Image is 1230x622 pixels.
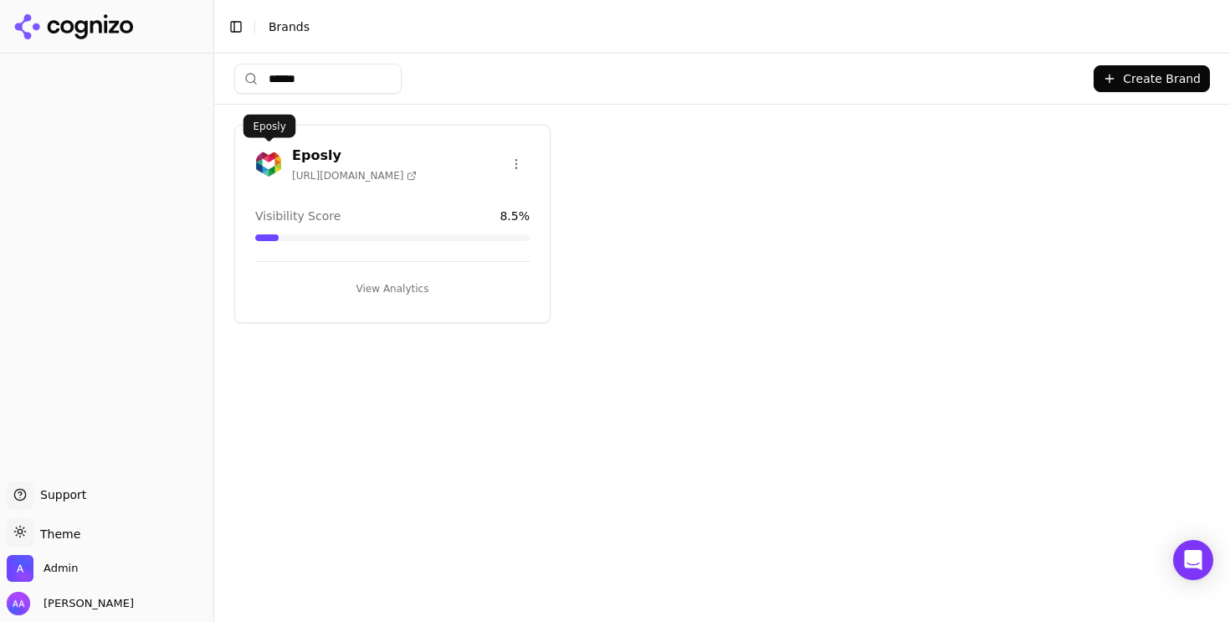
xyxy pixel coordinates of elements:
h3: Eposly [292,146,417,166]
div: Open Intercom Messenger [1173,540,1213,580]
span: [URL][DOMAIN_NAME] [292,169,417,182]
img: Eposly [255,151,282,177]
button: Open user button [7,592,134,615]
button: Open organization switcher [7,555,78,582]
span: Admin [44,561,78,576]
span: Visibility Score [255,208,341,224]
img: Admin [7,555,33,582]
span: [PERSON_NAME] [37,596,134,611]
p: Eposly [254,120,286,133]
img: Alp Aysan [7,592,30,615]
button: View Analytics [255,275,530,302]
span: 8.5 % [500,208,530,224]
button: Create Brand [1094,65,1210,92]
span: Support [33,486,86,503]
span: Brands [269,20,310,33]
span: Theme [33,527,80,541]
nav: breadcrumb [269,18,1183,35]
